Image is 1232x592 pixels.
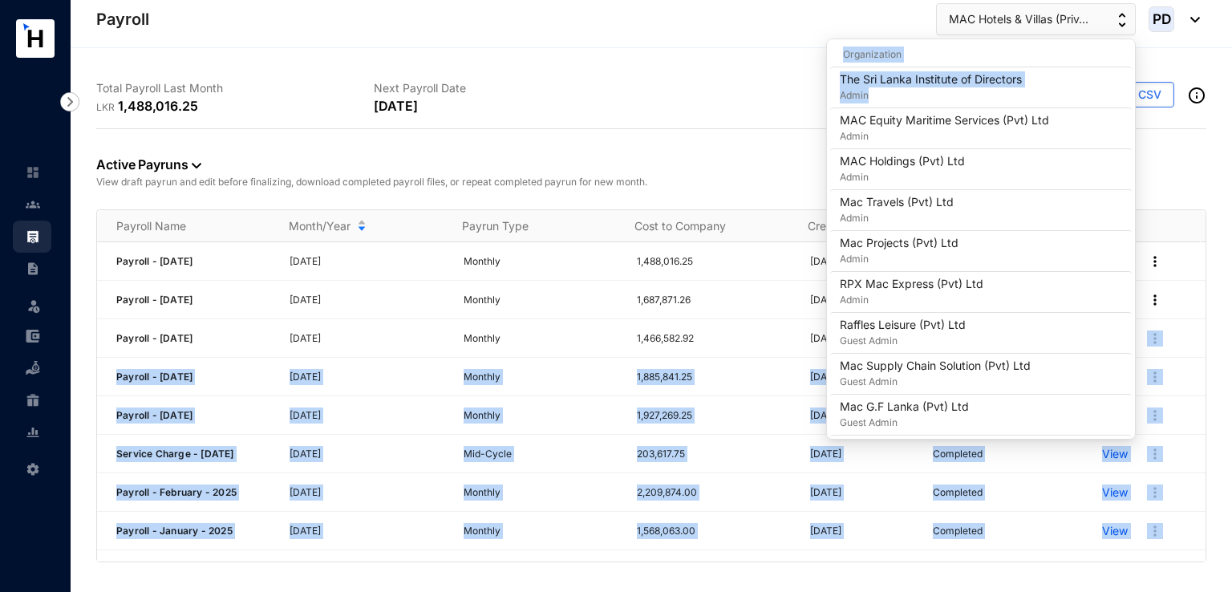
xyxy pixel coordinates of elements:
p: [DATE] [810,330,914,347]
img: more.27664ee4a8faa814348e188645a3c1fc.svg [1147,523,1163,539]
img: loan-unselected.d74d20a04637f2d15ab5.svg [26,361,40,375]
p: Completed [933,562,983,578]
p: Next Payroll Date [374,80,651,96]
span: Payroll - January - 2025 [116,525,233,537]
p: [DATE] [810,369,914,385]
p: Monthly [464,330,618,347]
th: Cost to Company [615,210,788,242]
p: 1,927,269.25 [637,408,791,424]
li: Gratuity [13,384,51,416]
p: Mid-Cycle [464,446,618,462]
span: Month/Year [289,218,351,234]
p: [DATE] [290,330,444,347]
img: info-outined.c2a0bb1115a2853c7f4cb4062ec879bc.svg [1187,86,1206,105]
img: expense-unselected.2edcf0507c847f3e9e96.svg [26,329,40,343]
p: [DATE] [810,292,914,308]
img: more.27664ee4a8faa814348e188645a3c1fc.svg [1147,292,1163,308]
p: Guest Admin [840,415,969,431]
p: Total Payroll Last Month [96,80,374,96]
p: Admin [840,251,958,267]
img: settings-unselected.1febfda315e6e19643a1.svg [26,462,40,476]
p: Admin [840,292,983,308]
img: more.27664ee4a8faa814348e188645a3c1fc.svg [1147,446,1163,462]
p: Mac Travels (Pvt) Ltd [840,194,954,210]
p: Payroll [96,8,149,30]
img: gratuity-unselected.a8c340787eea3cf492d7.svg [26,393,40,408]
p: [DATE] [290,408,444,424]
li: Contacts [13,189,51,221]
p: Monthly [464,292,618,308]
p: LKR [96,99,118,116]
span: Payroll - [DATE] [116,371,192,383]
a: View [1102,485,1128,501]
p: 1,885,841.25 [637,369,791,385]
li: Expenses [13,320,51,352]
p: [DATE] [810,446,914,462]
li: Reports [13,416,51,448]
button: MAC Hotels & Villas (Priv... [936,3,1136,35]
p: Completed [933,485,983,501]
img: more.27664ee4a8faa814348e188645a3c1fc.svg [1147,253,1163,270]
p: Monthly [464,253,618,270]
p: Admin [840,87,1022,103]
img: home-unselected.a29eae3204392db15eaf.svg [26,165,40,180]
p: 1,466,582.92 [637,330,791,347]
a: View [1102,562,1128,578]
p: Monthly [464,485,618,501]
p: 2,209,874.00 [637,485,791,501]
li: Home [13,156,51,189]
th: Payrun Type [443,210,615,242]
p: 1,687,871.26 [637,292,791,308]
p: Monthly [464,369,618,385]
img: report-unselected.e6a6b4230fc7da01f883.svg [26,425,40,440]
a: Active Payruns [96,156,201,172]
th: Payroll Name [97,210,269,242]
img: dropdown-black.8e83cc76930a90b1a4fdb6d089b7bf3a.svg [1182,17,1200,22]
p: 1,488,016.25 [118,96,198,116]
p: [DATE] [290,446,444,462]
p: Admin [840,128,1049,144]
p: [DATE] [290,369,444,385]
p: 203,617.75 [637,446,791,462]
p: Guest Admin [840,374,1031,390]
p: Monthly [464,408,618,424]
span: MAC Hotels & Villas (Priv... [949,10,1088,28]
p: MAC Equity Maritime Services (Pvt) Ltd [840,112,1049,128]
p: [DATE] [374,96,417,116]
a: View [1102,446,1128,462]
p: [DATE] [810,562,914,578]
span: Payroll - [DATE] [116,255,192,267]
p: Monthly [464,523,618,539]
p: 1,568,063.00 [637,523,791,539]
p: Mac G.F Lanka (Pvt) Ltd [840,399,969,415]
a: View [1102,523,1128,539]
p: Admin [840,169,965,185]
p: 471,475.48 [637,562,791,578]
p: Mid-Cycle [464,562,618,578]
p: [DATE] [290,485,444,501]
span: Payroll - February - 2025 [116,486,237,498]
p: Completed [933,446,983,462]
p: Raffles Leisure (Pvt) Ltd [840,317,966,333]
p: Guest Admin [840,333,966,349]
p: View draft payrun and edit before finalizing, download completed payroll files, or repeat complet... [96,174,1206,190]
img: more.27664ee4a8faa814348e188645a3c1fc.svg [1147,369,1163,385]
span: Payroll - [DATE] [116,409,192,421]
p: [DATE] [290,292,444,308]
img: more.27664ee4a8faa814348e188645a3c1fc.svg [1147,330,1163,347]
th: Created [788,210,910,242]
img: more.27664ee4a8faa814348e188645a3c1fc.svg [1147,562,1163,578]
p: [DATE] [290,523,444,539]
img: more.27664ee4a8faa814348e188645a3c1fc.svg [1147,485,1163,501]
p: MAC Holdings (Pvt) Ltd [840,153,965,169]
img: contract-unselected.99e2b2107c0a7dd48938.svg [26,262,40,276]
p: [DATE] [810,485,914,501]
img: dropdown-black.8e83cc76930a90b1a4fdb6d089b7bf3a.svg [192,163,201,168]
p: 1,488,016.25 [637,253,791,270]
span: PD [1152,12,1171,26]
p: The Sri Lanka Institute of Directors [840,71,1022,87]
p: [DATE] [290,253,444,270]
img: nav-icon-right.af6afadce00d159da59955279c43614e.svg [60,92,79,112]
